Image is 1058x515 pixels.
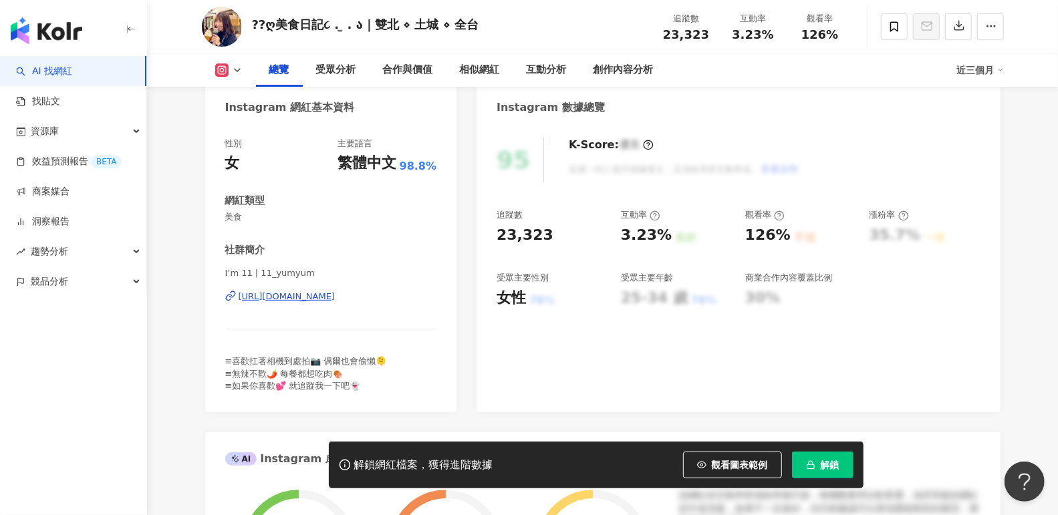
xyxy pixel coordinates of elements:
[497,272,549,284] div: 受眾主要性別
[460,62,500,78] div: 相似網紅
[16,95,60,108] a: 找貼文
[621,225,672,246] div: 3.23%
[16,155,122,168] a: 效益預測報告BETA
[621,272,673,284] div: 受眾主要年齡
[16,215,70,228] a: 洞察報告
[269,62,289,78] div: 總覽
[338,138,372,150] div: 主要語言
[683,452,782,478] button: 觀看圖表範例
[661,12,712,25] div: 追蹤數
[795,12,845,25] div: 觀看率
[225,291,437,303] a: [URL][DOMAIN_NAME]
[957,59,1004,81] div: 近三個月
[497,225,553,246] div: 23,323
[745,225,791,246] div: 126%
[31,267,68,297] span: 競品分析
[225,100,355,115] div: Instagram 網紅基本資料
[821,460,839,470] span: 解鎖
[870,209,909,221] div: 漲粉率
[16,247,25,256] span: rise
[31,116,59,146] span: 資源庫
[383,62,433,78] div: 合作與價值
[712,460,768,470] span: 觀看圖表範例
[202,7,242,47] img: KOL Avatar
[16,185,70,198] a: 商案媒合
[316,62,356,78] div: 受眾分析
[225,211,437,223] span: 美食
[31,236,68,267] span: 趨勢分析
[225,243,265,257] div: 社群簡介
[354,458,493,472] div: 解鎖網紅檔案，獲得進階數據
[663,27,709,41] span: 23,323
[497,100,605,115] div: Instagram 數據總覽
[338,153,396,174] div: 繁體中文
[252,16,479,33] div: ??ღ美食日記૮ . ̫ . ა｜雙北 ⋄ 土城 ⋄ 全台
[801,28,839,41] span: 126%
[225,356,387,390] span: ≡喜歡扛著相機到處拍📷 偶爾也會偷懶🫠 ≡無辣不歡🌶️ 每餐都想吃肉🍖 ≡如果你喜歡💕 就追蹤我一下吧👻
[745,209,785,221] div: 觀看率
[745,272,832,284] div: 商業合作內容覆蓋比例
[11,17,82,44] img: logo
[225,194,265,208] div: 網紅類型
[225,138,243,150] div: 性別
[239,291,336,303] div: [URL][DOMAIN_NAME]
[593,62,654,78] div: 創作內容分析
[497,209,523,221] div: 追蹤數
[728,12,779,25] div: 互動率
[497,288,526,309] div: 女性
[792,452,853,478] button: 解鎖
[569,138,654,152] div: K-Score :
[225,153,240,174] div: 女
[732,28,773,41] span: 3.23%
[527,62,567,78] div: 互動分析
[400,159,437,174] span: 98.8%
[621,209,660,221] div: 互動率
[225,267,437,279] span: I’m 11 | 11_yumyum
[16,65,72,78] a: searchAI 找網紅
